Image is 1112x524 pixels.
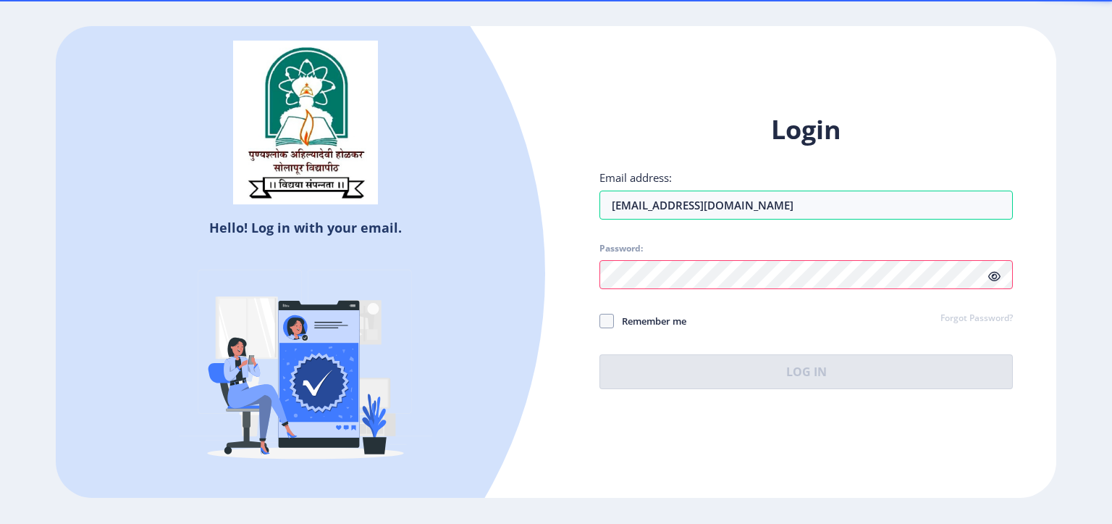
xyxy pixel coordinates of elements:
label: Password: [599,243,643,254]
img: Verified-rafiki.svg [179,242,432,496]
label: Email address: [599,170,672,185]
input: Email address [599,191,1013,220]
span: Remember me [614,312,686,330]
a: Register [366,496,431,518]
h5: Don't have an account? [67,496,545,519]
a: Forgot Password? [940,312,1013,325]
img: sulogo.png [233,41,378,204]
h1: Login [599,112,1013,147]
button: Log In [599,354,1013,389]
